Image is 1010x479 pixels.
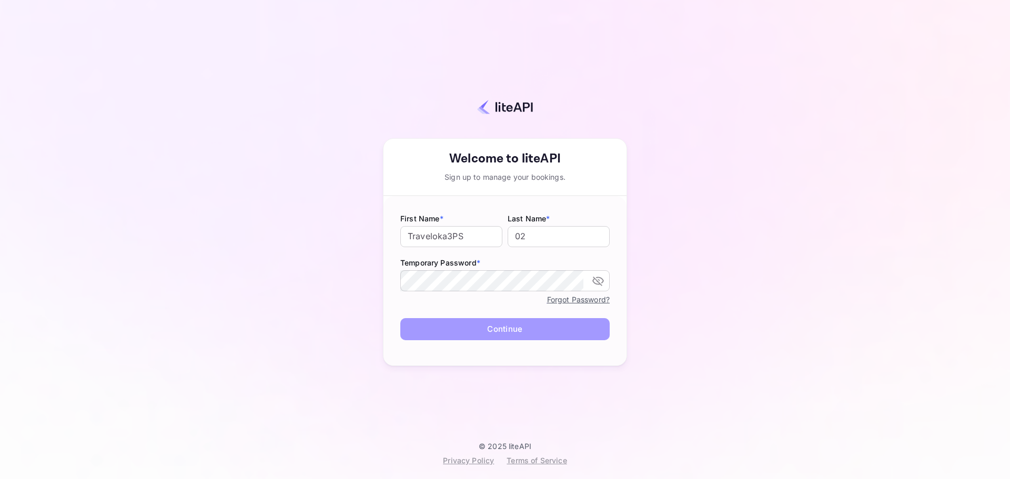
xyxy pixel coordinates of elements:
[383,171,627,182] div: Sign up to manage your bookings.
[477,99,533,115] img: liteapi
[507,455,567,466] div: Terms of Service
[508,226,610,247] input: Doe
[383,149,627,168] div: Welcome to liteAPI
[547,293,610,305] a: Forgot Password?
[400,257,610,268] label: Temporary Password
[443,455,494,466] div: Privacy Policy
[547,295,610,304] a: Forgot Password?
[400,226,502,247] input: John
[400,318,610,341] button: Continue
[588,270,609,291] button: toggle password visibility
[508,213,610,224] label: Last Name
[479,442,531,451] p: © 2025 liteAPI
[400,213,502,224] label: First Name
